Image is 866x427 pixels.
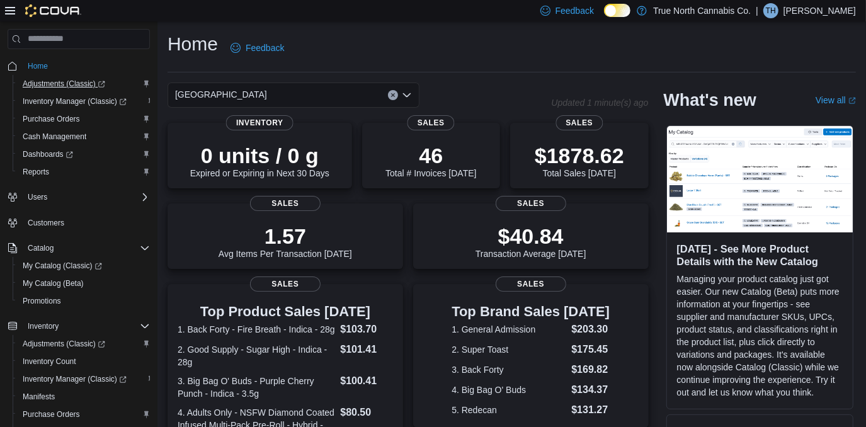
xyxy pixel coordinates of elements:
[28,192,47,202] span: Users
[13,75,155,93] a: Adjustments (Classic)
[190,143,329,168] p: 0 units / 0 g
[604,4,630,17] input: Dark Mode
[763,3,778,18] div: Toni Howell
[3,57,155,75] button: Home
[23,261,102,271] span: My Catalog (Classic)
[23,114,80,124] span: Purchase Orders
[555,4,594,17] span: Feedback
[18,389,150,404] span: Manifests
[18,276,150,291] span: My Catalog (Beta)
[23,374,127,384] span: Inventory Manager (Classic)
[340,342,392,357] dd: $101.41
[28,61,48,71] span: Home
[452,363,566,376] dt: 3. Back Forty
[28,218,64,228] span: Customers
[677,273,843,399] p: Managing your product catalog just got easier. Our new Catalog (Beta) puts more information at yo...
[18,258,107,273] a: My Catalog (Classic)
[18,354,150,369] span: Inventory Count
[535,143,624,178] div: Total Sales [DATE]
[385,143,476,168] p: 46
[23,58,150,74] span: Home
[23,296,61,306] span: Promotions
[452,384,566,396] dt: 4. Big Bag O' Buds
[3,239,155,257] button: Catalog
[18,293,66,309] a: Promotions
[18,354,81,369] a: Inventory Count
[340,322,392,337] dd: $103.70
[452,343,566,356] dt: 2. Super Toast
[677,242,843,268] h3: [DATE] - See More Product Details with the New Catalog
[18,293,150,309] span: Promotions
[23,215,150,231] span: Customers
[18,164,54,179] a: Reports
[452,304,610,319] h3: Top Brand Sales [DATE]
[25,4,81,17] img: Cova
[848,97,856,105] svg: External link
[340,405,392,420] dd: $80.50
[23,79,105,89] span: Adjustments (Classic)
[23,278,84,288] span: My Catalog (Beta)
[535,143,624,168] p: $1878.62
[13,145,155,163] a: Dashboards
[246,42,284,54] span: Feedback
[3,214,155,232] button: Customers
[18,111,85,127] a: Purchase Orders
[219,224,352,249] p: 1.57
[402,90,412,100] button: Open list of options
[555,115,603,130] span: Sales
[18,372,150,387] span: Inventory Manager (Classic)
[23,149,73,159] span: Dashboards
[13,257,155,275] a: My Catalog (Classic)
[18,389,60,404] a: Manifests
[13,353,155,370] button: Inventory Count
[496,276,566,292] span: Sales
[178,304,393,319] h3: Top Product Sales [DATE]
[13,275,155,292] button: My Catalog (Beta)
[23,190,52,205] button: Users
[571,402,610,418] dd: $131.27
[13,370,155,388] a: Inventory Manager (Classic)
[23,241,150,256] span: Catalog
[816,95,856,105] a: View allExternal link
[571,322,610,337] dd: $203.30
[13,406,155,423] button: Purchase Orders
[175,87,267,102] span: [GEOGRAPHIC_DATA]
[664,90,756,110] h2: What's new
[571,342,610,357] dd: $175.45
[18,407,85,422] a: Purchase Orders
[551,98,648,108] p: Updated 1 minute(s) ago
[756,3,758,18] p: |
[385,143,476,178] div: Total # Invoices [DATE]
[18,276,89,291] a: My Catalog (Beta)
[18,336,110,351] a: Adjustments (Classic)
[766,3,776,18] span: TH
[18,76,150,91] span: Adjustments (Classic)
[604,17,605,18] span: Dark Mode
[388,90,398,100] button: Clear input
[452,404,566,416] dt: 5. Redecan
[23,132,86,142] span: Cash Management
[18,129,150,144] span: Cash Management
[13,335,155,353] a: Adjustments (Classic)
[250,196,321,211] span: Sales
[496,196,566,211] span: Sales
[23,59,53,74] a: Home
[226,115,293,130] span: Inventory
[23,190,150,205] span: Users
[18,164,150,179] span: Reports
[23,215,69,231] a: Customers
[571,382,610,397] dd: $134.37
[13,110,155,128] button: Purchase Orders
[23,96,127,106] span: Inventory Manager (Classic)
[28,243,54,253] span: Catalog
[407,115,455,130] span: Sales
[28,321,59,331] span: Inventory
[476,224,586,249] p: $40.84
[225,35,289,60] a: Feedback
[13,388,155,406] button: Manifests
[23,167,49,177] span: Reports
[783,3,856,18] p: [PERSON_NAME]
[13,163,155,181] button: Reports
[653,3,751,18] p: True North Cannabis Co.
[23,339,105,349] span: Adjustments (Classic)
